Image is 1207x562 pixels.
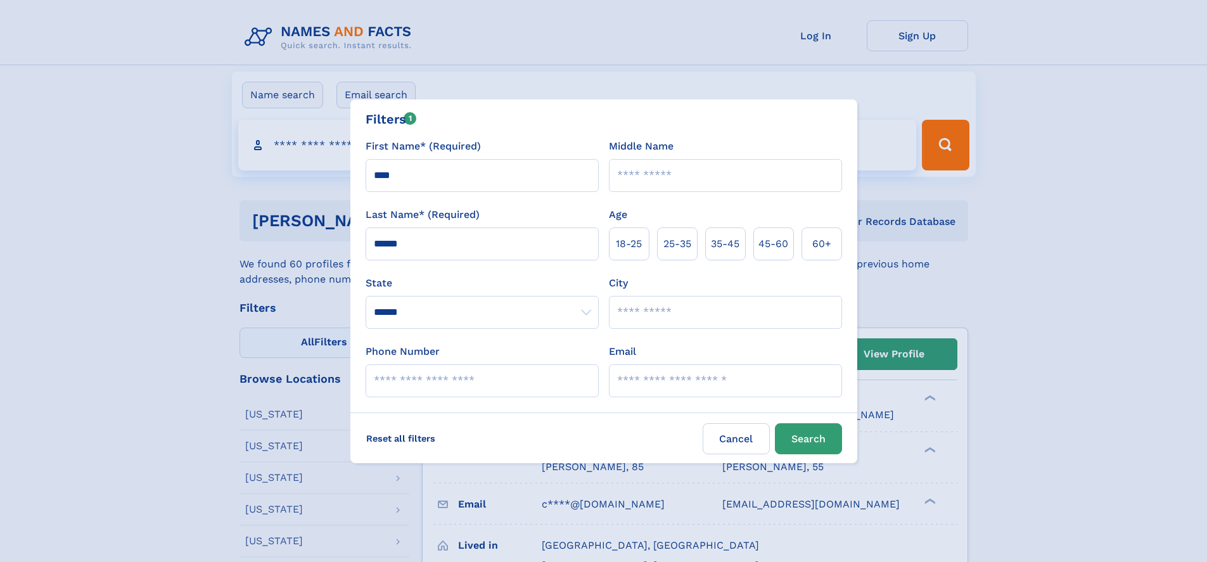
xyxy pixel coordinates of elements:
[609,139,674,154] label: Middle Name
[366,344,440,359] label: Phone Number
[366,110,417,129] div: Filters
[703,423,770,454] label: Cancel
[609,207,627,222] label: Age
[609,344,636,359] label: Email
[366,207,480,222] label: Last Name* (Required)
[663,236,691,252] span: 25‑35
[812,236,831,252] span: 60+
[616,236,642,252] span: 18‑25
[775,423,842,454] button: Search
[711,236,739,252] span: 35‑45
[366,276,599,291] label: State
[758,236,788,252] span: 45‑60
[366,139,481,154] label: First Name* (Required)
[609,276,628,291] label: City
[358,423,444,454] label: Reset all filters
